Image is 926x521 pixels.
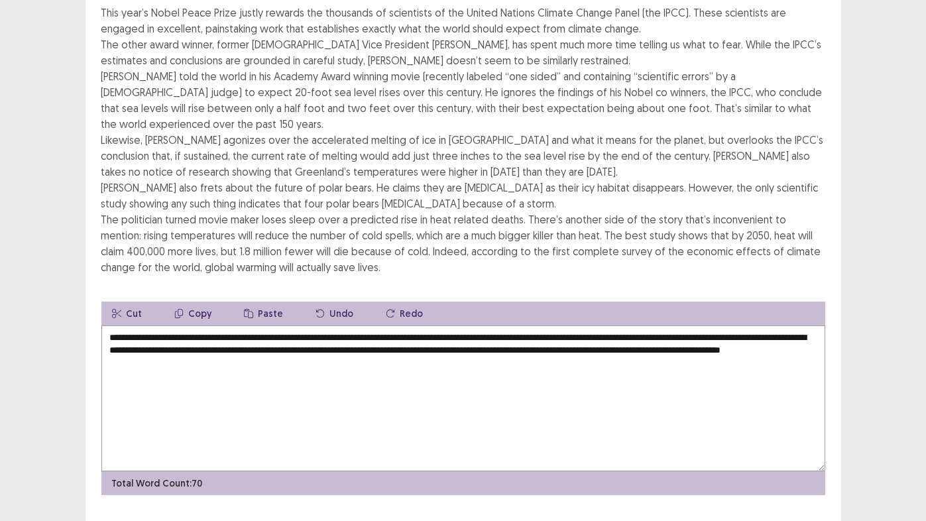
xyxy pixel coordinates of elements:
button: Redo [375,302,434,325]
button: Cut [101,302,153,325]
button: Copy [164,302,223,325]
div: This year’s Nobel Peace Prize justly rewards the thousands of scientists of the United Nations Cl... [101,5,825,275]
p: Total Word Count: 70 [112,477,203,491]
button: Paste [233,302,294,325]
button: Undo [305,302,365,325]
